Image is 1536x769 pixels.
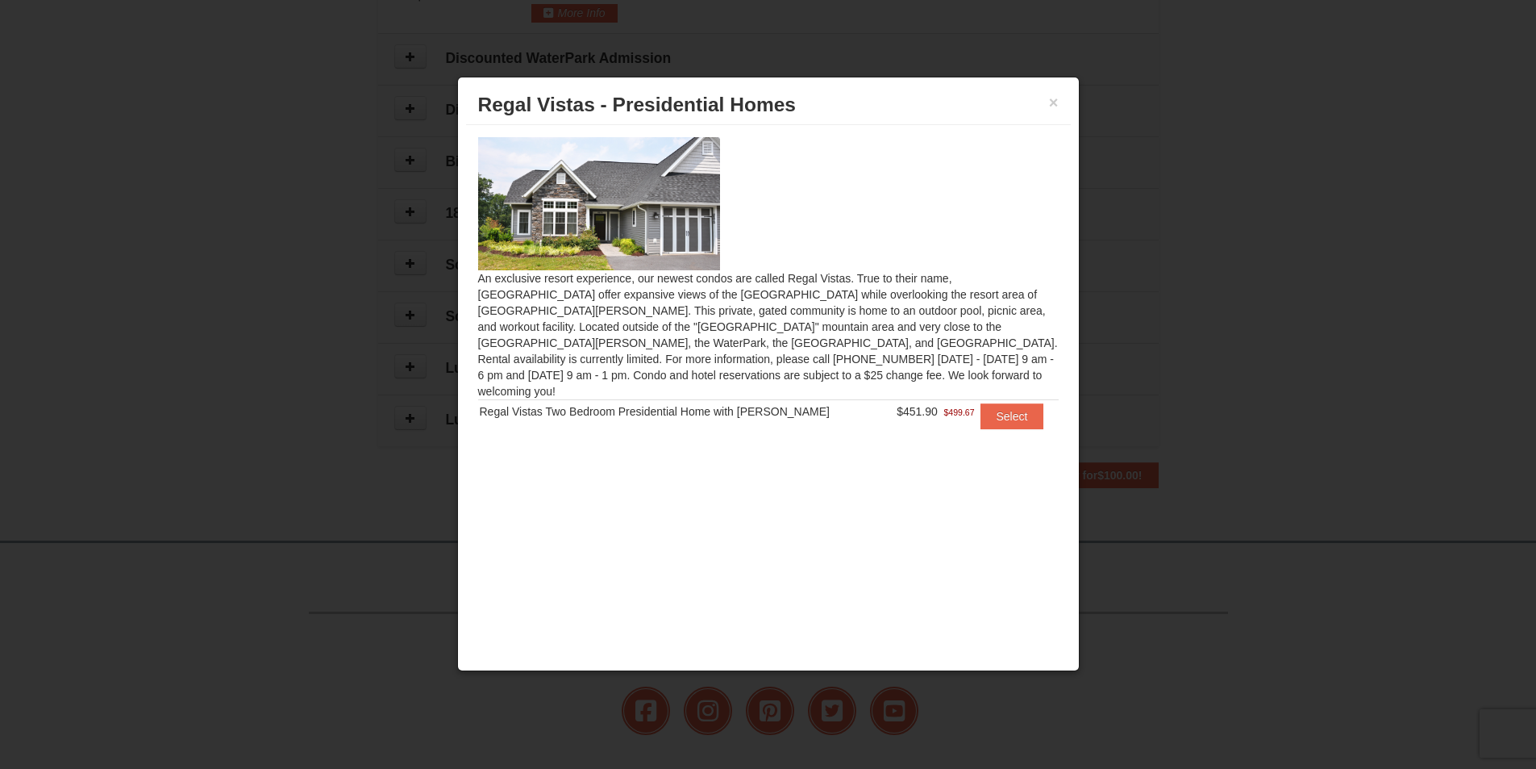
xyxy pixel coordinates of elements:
button: Select [980,403,1044,429]
span: Regal Vistas - Presidential Homes [478,94,796,115]
div: An exclusive resort experience, our newest condos are called Regal Vistas. True to their name, [G... [466,125,1071,461]
img: 19218991-1-902409a9.jpg [478,137,720,270]
span: $451.90 [897,405,938,418]
div: Regal Vistas Two Bedroom Presidential Home with [PERSON_NAME] [480,403,882,420]
span: $499.67 [944,404,975,420]
button: × [1049,94,1059,111]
